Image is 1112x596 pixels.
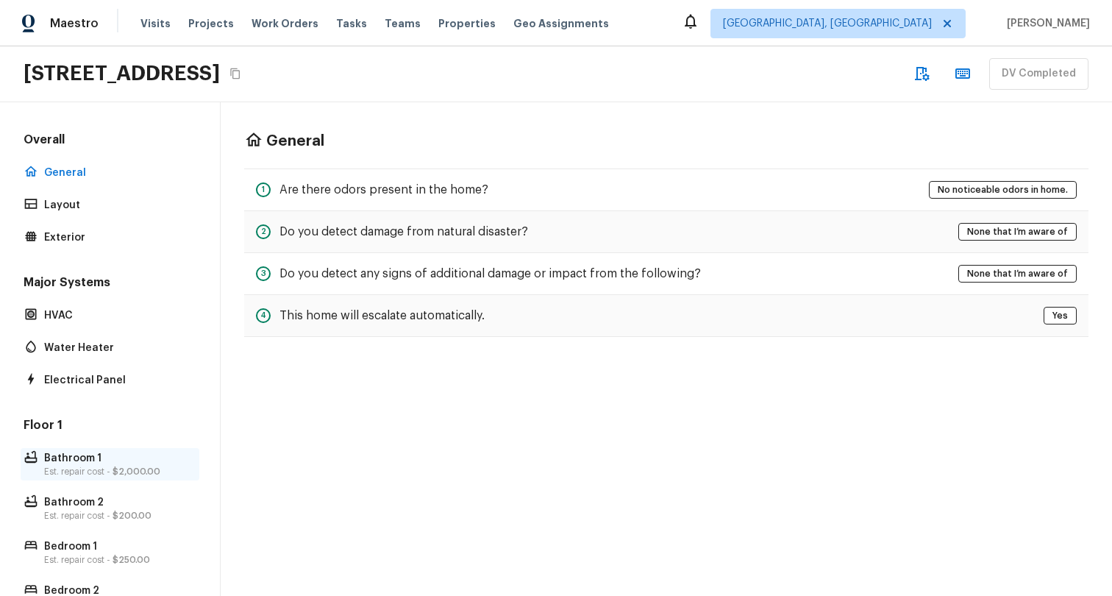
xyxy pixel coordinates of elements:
[256,182,271,197] div: 1
[21,417,199,436] h5: Floor 1
[113,467,160,476] span: $2,000.00
[962,266,1073,281] span: None that I’m aware of
[44,539,190,554] p: Bedroom 1
[256,224,271,239] div: 2
[279,266,701,282] h5: Do you detect any signs of additional damage or impact from the following?
[140,16,171,31] span: Visits
[188,16,234,31] span: Projects
[24,60,220,87] h2: [STREET_ADDRESS]
[438,16,496,31] span: Properties
[21,132,199,151] h5: Overall
[266,132,324,151] h4: General
[256,308,271,323] div: 4
[513,16,609,31] span: Geo Assignments
[962,224,1073,239] span: None that I’m aware of
[1047,308,1073,323] span: Yes
[279,182,488,198] h5: Are there odors present in the home?
[44,166,190,180] p: General
[44,554,190,566] p: Est. repair cost -
[1001,16,1090,31] span: [PERSON_NAME]
[44,230,190,245] p: Exterior
[113,511,152,520] span: $200.00
[113,556,150,564] span: $250.00
[385,16,421,31] span: Teams
[44,308,190,323] p: HVAC
[723,16,932,31] span: [GEOGRAPHIC_DATA], [GEOGRAPHIC_DATA]
[50,16,99,31] span: Maestro
[44,495,190,510] p: Bathroom 2
[44,466,190,478] p: Est. repair cost -
[256,266,271,281] div: 3
[21,274,199,294] h5: Major Systems
[44,373,190,388] p: Electrical Panel
[252,16,318,31] span: Work Orders
[44,451,190,466] p: Bathroom 1
[44,341,190,355] p: Water Heater
[44,198,190,213] p: Layout
[279,308,485,324] h5: This home will escalate automatically.
[933,182,1073,197] span: No noticeable odors in home.
[336,18,367,29] span: Tasks
[226,64,245,83] button: Copy Address
[279,224,528,240] h5: Do you detect damage from natural disaster?
[44,510,190,522] p: Est. repair cost -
